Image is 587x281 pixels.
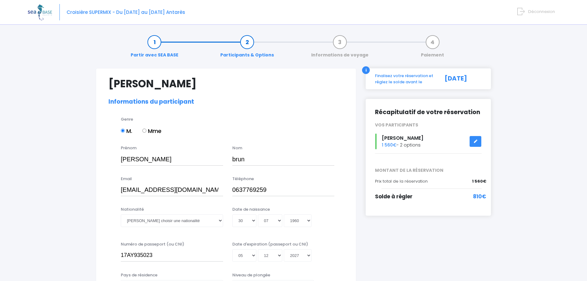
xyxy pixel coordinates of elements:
[472,178,486,184] span: 1 560€
[142,127,161,135] label: Mme
[375,178,428,184] span: Prix total de la réservation
[121,241,184,247] label: Numéro de passeport (ou CNI)
[438,73,486,85] div: [DATE]
[232,206,270,213] label: Date de naissance
[217,39,277,58] a: Participants & Options
[232,272,270,278] label: Niveau de plongée
[128,39,181,58] a: Partir avec SEA BASE
[232,176,254,182] label: Téléphone
[121,129,125,133] input: M.
[121,206,144,213] label: Nationalité
[370,134,486,149] div: - 2 options
[121,176,132,182] label: Email
[473,193,486,201] span: 810€
[67,9,185,15] span: Croisière SUPERMIX - Du [DATE] au [DATE] Antarès
[418,39,447,58] a: Paiement
[370,73,438,85] div: Finalisez votre réservation et réglez le solde avant le
[308,39,372,58] a: Informations de voyage
[121,272,157,278] label: Pays de résidence
[232,145,242,151] label: Nom
[108,78,344,90] h1: [PERSON_NAME]
[121,127,132,135] label: M.
[142,129,146,133] input: Mme
[375,193,413,200] span: Solde à régler
[108,98,344,105] h2: Informations du participant
[382,134,423,142] span: [PERSON_NAME]
[232,241,308,247] label: Date d'expiration (passeport ou CNI)
[121,116,133,122] label: Genre
[370,122,486,128] div: VOS PARTICIPANTS
[382,142,397,148] span: 1 560€
[121,145,137,151] label: Prénom
[375,108,482,116] h2: Récapitulatif de votre réservation
[370,167,486,174] span: MONTANT DE LA RÉSERVATION
[362,66,370,74] div: i
[528,9,555,14] span: Déconnexion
